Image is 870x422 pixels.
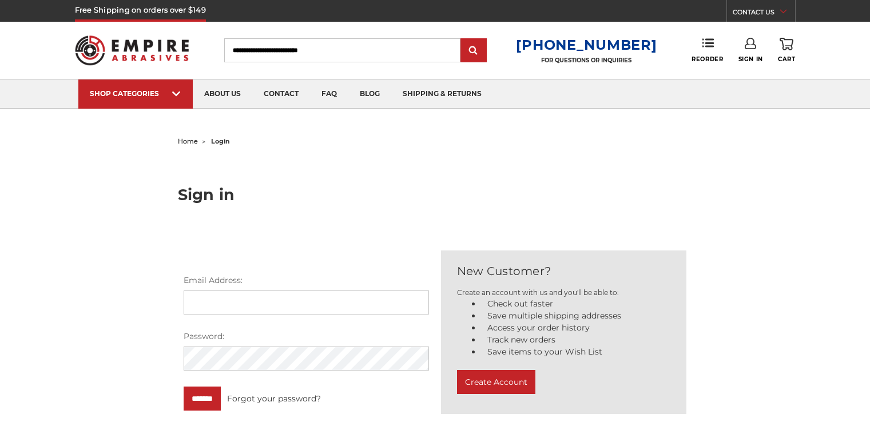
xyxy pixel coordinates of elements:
[227,393,321,405] a: Forgot your password?
[211,137,230,145] span: login
[178,137,198,145] a: home
[457,380,535,391] a: Create Account
[462,39,485,62] input: Submit
[348,79,391,109] a: blog
[252,79,310,109] a: contact
[778,38,795,63] a: Cart
[481,346,670,358] li: Save items to your Wish List
[457,262,670,280] h2: New Customer?
[184,331,429,343] label: Password:
[457,288,670,298] p: Create an account with us and you'll be able to:
[90,89,181,98] div: SHOP CATEGORIES
[481,334,670,346] li: Track new orders
[310,79,348,109] a: faq
[778,55,795,63] span: Cart
[733,6,795,22] a: CONTACT US
[692,55,723,63] span: Reorder
[193,79,252,109] a: about us
[516,37,657,53] a: [PHONE_NUMBER]
[481,322,670,334] li: Access your order history
[184,274,429,286] label: Email Address:
[178,187,693,202] h1: Sign in
[457,370,535,394] button: Create Account
[692,38,723,62] a: Reorder
[75,28,189,73] img: Empire Abrasives
[738,55,763,63] span: Sign In
[481,298,670,310] li: Check out faster
[516,57,657,64] p: FOR QUESTIONS OR INQUIRIES
[481,310,670,322] li: Save multiple shipping addresses
[391,79,493,109] a: shipping & returns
